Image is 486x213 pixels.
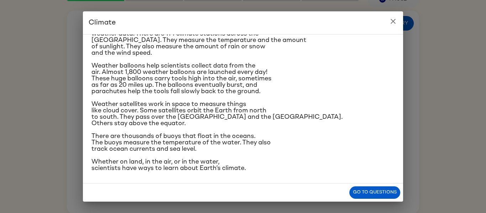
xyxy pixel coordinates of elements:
span: Whether on land, in the air, or in the water, scientists have ways to learn about Earth’s climate. [91,159,246,171]
button: Go to questions [349,186,400,199]
button: close [386,14,400,28]
span: There are thousands of buoys that float in the oceans. The buoys measure the temperature of the w... [91,133,271,152]
span: A climate station has a set of tools for collecting weather data. There are 114 climate stations ... [91,24,306,56]
span: Weather satellites work in space to measure things like cloud cover. Some satellites orbit the Ea... [91,101,343,127]
h2: Climate [83,11,403,34]
span: Weather balloons help scientists collect data from the air. Almost 1,800 weather balloons are lau... [91,63,271,95]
